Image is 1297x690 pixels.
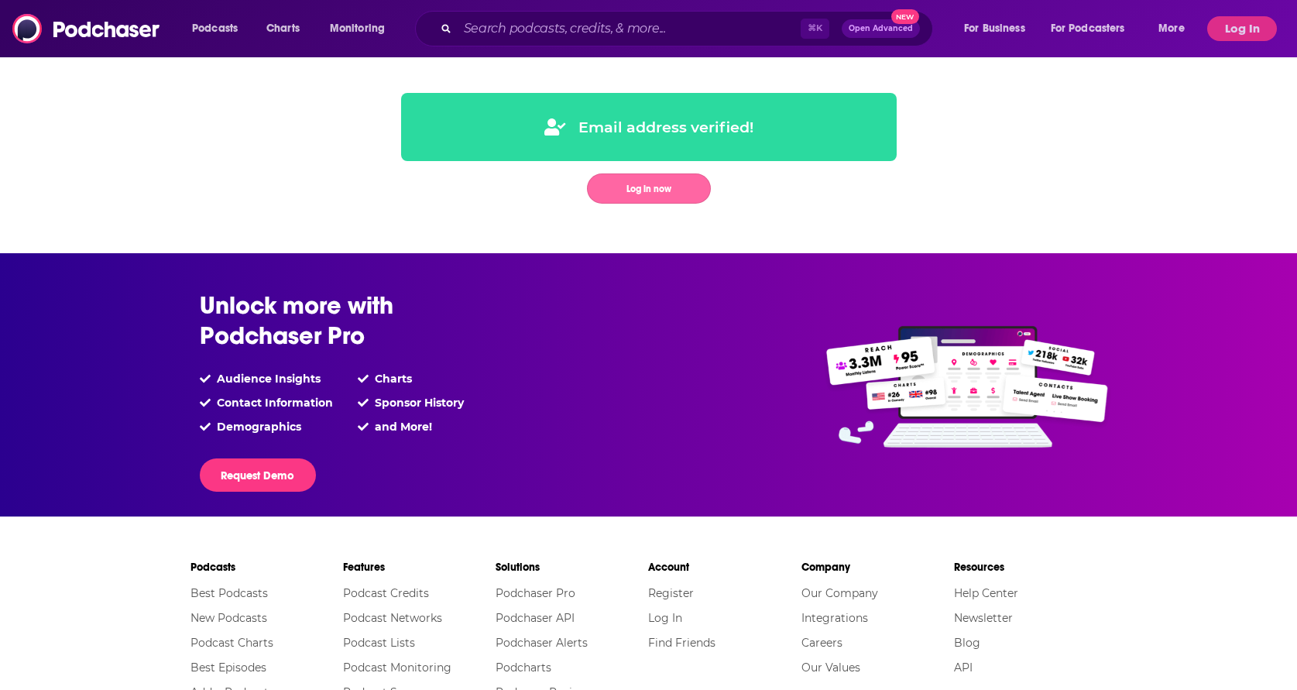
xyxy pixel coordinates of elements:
button: open menu [319,16,405,41]
input: Search podcasts, credits, & more... [458,16,801,41]
li: Demographics [200,420,333,434]
a: Charts [256,16,309,41]
img: Podchaser - Follow, Share and Rate Podcasts [12,14,161,43]
a: Podchaser Alerts [496,636,588,650]
div: Email address verified! [544,118,753,136]
a: New Podcasts [190,611,267,625]
div: Search podcasts, credits, & more... [430,11,948,46]
a: API [954,661,973,675]
button: Open AdvancedNew [842,19,920,38]
li: Audience Insights [200,372,333,386]
li: Features [343,554,496,581]
a: Help Center [954,586,1018,600]
a: Careers [801,636,842,650]
span: More [1158,18,1185,39]
li: Contact Information [200,396,333,410]
button: open menu [1041,16,1148,41]
a: Podcharts [496,661,551,675]
h2: Unlock more with Podchaser Pro [200,290,510,351]
li: Resources [954,554,1107,581]
li: and More! [358,420,464,434]
button: Request Demo [200,458,316,492]
button: open menu [181,16,258,41]
span: Monitoring [330,18,385,39]
button: Log In [1207,16,1277,41]
a: Best Podcasts [190,586,268,600]
span: ⌘ K [801,19,829,39]
a: Integrations [801,611,868,625]
a: Blog [954,636,980,650]
a: Our Values [801,661,860,675]
a: Find Friends [648,636,715,650]
span: Charts [266,18,300,39]
li: Podcasts [190,554,343,581]
a: Best Episodes [190,661,266,675]
button: open menu [1148,16,1204,41]
li: Company [801,554,954,581]
span: New [891,9,919,24]
li: Charts [358,372,464,386]
a: Our Company [801,586,878,600]
button: open menu [953,16,1045,41]
li: Account [648,554,801,581]
button: Log in now [587,173,711,204]
li: Solutions [496,554,648,581]
span: Open Advanced [849,25,913,33]
a: Podcast Credits [343,586,429,600]
span: Podcasts [192,18,238,39]
a: Newsletter [954,611,1013,625]
a: Podcast Charts [190,636,273,650]
span: For Business [964,18,1025,39]
a: Log In [648,611,682,625]
a: Podchaser API [496,611,575,625]
a: Podchaser Pro [496,586,575,600]
img: Pro Features [818,325,1117,449]
li: Sponsor History [358,396,464,410]
a: Register [648,586,694,600]
a: Podcast Monitoring [343,661,451,675]
a: Podcast Networks [343,611,442,625]
a: Podcast Lists [343,636,415,650]
span: For Podcasters [1051,18,1125,39]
